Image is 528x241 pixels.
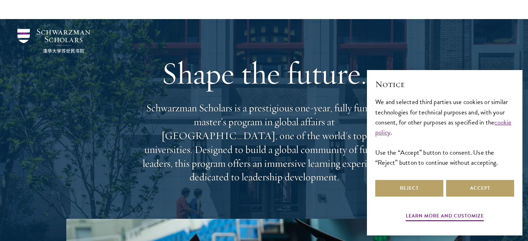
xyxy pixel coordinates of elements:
[406,212,484,222] button: Learn more and customize
[139,54,389,93] h1: Shape the future.
[375,97,514,167] div: We and selected third parties use cookies or similar technologies for technical purposes and, wit...
[375,117,512,137] a: cookie policy
[375,78,514,90] h2: Notice
[17,29,90,53] img: Schwarzman Scholars
[139,101,389,184] p: Schwarzman Scholars is a prestigious one-year, fully funded master’s program in global affairs at...
[446,180,514,197] button: Accept
[375,180,443,197] button: Reject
